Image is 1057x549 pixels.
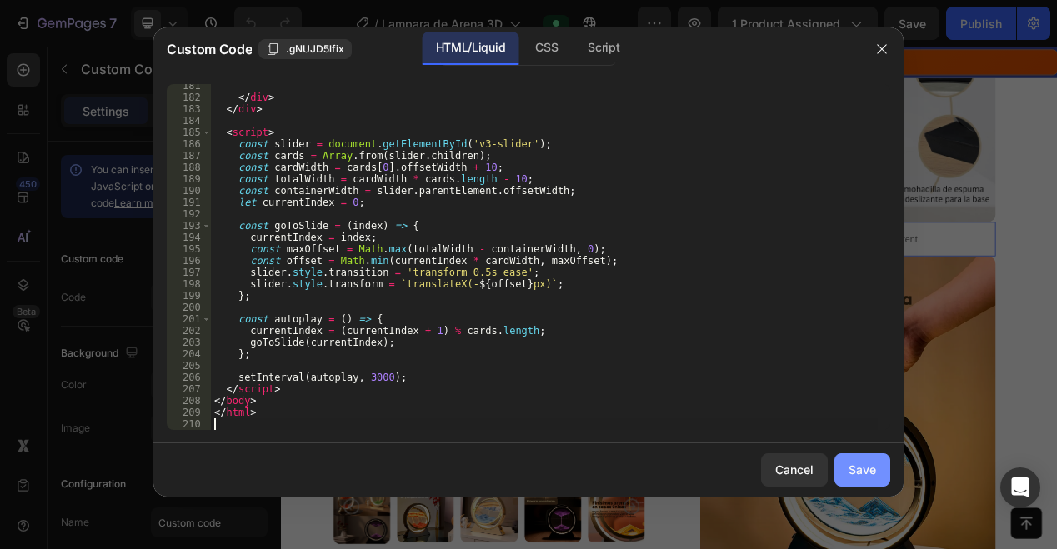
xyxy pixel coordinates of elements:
[258,39,352,59] button: .gNUJD5lfix
[167,208,211,220] div: 192
[539,239,920,257] p: Publish the page to see the content.
[167,80,211,92] div: 181
[167,150,211,162] div: 187
[167,290,211,302] div: 199
[167,92,211,103] div: 182
[167,173,211,185] div: 189
[167,138,211,150] div: 186
[167,418,211,430] div: 210
[167,39,252,59] span: Custom Code
[1000,467,1040,507] div: Open Intercom Messenger
[167,220,211,232] div: 193
[167,278,211,290] div: 198
[167,407,211,418] div: 209
[167,255,211,267] div: 196
[167,127,211,138] div: 185
[423,32,518,65] div: HTML/Liquid
[560,202,631,217] div: Custom Code
[167,185,211,197] div: 190
[167,197,211,208] div: 191
[167,325,211,337] div: 202
[441,262,461,282] button: Carousel Next Arrow
[167,348,211,360] div: 204
[849,461,876,478] div: Save
[167,395,211,407] div: 208
[167,115,211,127] div: 184
[167,383,211,395] div: 207
[3,6,998,34] p: 🎁OFERTA LIMITADA 🎁
[761,453,828,487] button: Cancel
[834,453,890,487] button: Save
[167,313,211,325] div: 201
[167,103,211,115] div: 183
[522,32,571,65] div: CSS
[574,32,633,65] div: Script
[286,42,344,57] span: .gNUJD5lfix
[167,360,211,372] div: 205
[167,267,211,278] div: 197
[775,461,814,478] div: Cancel
[167,162,211,173] div: 188
[167,337,211,348] div: 203
[80,262,100,282] button: Carousel Back Arrow
[167,302,211,313] div: 200
[167,372,211,383] div: 206
[167,243,211,255] div: 195
[167,232,211,243] div: 194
